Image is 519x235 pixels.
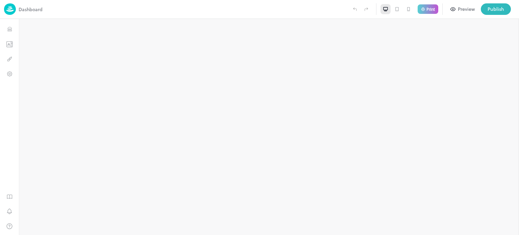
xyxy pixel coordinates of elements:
[488,5,504,13] div: Publish
[458,5,475,13] div: Preview
[481,3,511,15] button: Publish
[349,3,361,15] label: Undo (Ctrl + Z)
[426,7,435,11] p: Print
[361,3,372,15] label: Redo (Ctrl + Y)
[19,6,43,13] p: Dashboard
[4,3,16,15] img: logo-86c26b7e.jpg
[447,3,479,15] button: Preview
